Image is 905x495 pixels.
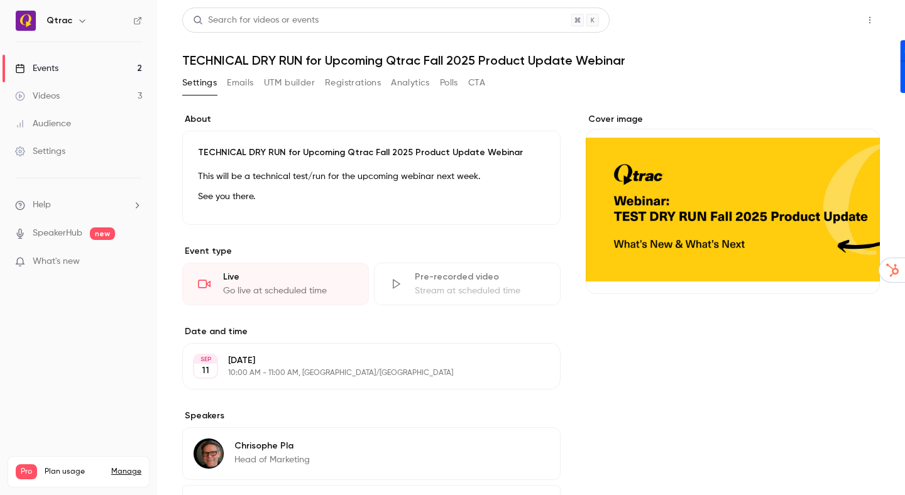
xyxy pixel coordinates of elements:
p: Chrisophe Pla [234,440,310,452]
p: See you there. [198,189,545,204]
h1: TECHNICAL DRY RUN for Upcoming Qtrac Fall 2025 Product Update Webinar [182,53,880,68]
p: This will be a technical test/run for the upcoming webinar next week. [198,169,545,184]
div: Audience [15,117,71,130]
div: Stream at scheduled time [415,285,545,297]
p: 11 [202,364,209,377]
button: Polls [440,73,458,93]
span: Plan usage [45,467,104,477]
img: Qtrac [16,11,36,31]
span: new [90,227,115,240]
span: Help [33,199,51,212]
li: help-dropdown-opener [15,199,142,212]
button: CTA [468,73,485,93]
button: Settings [182,73,217,93]
div: LiveGo live at scheduled time [182,263,369,305]
img: Chrisophe Pla [194,438,224,469]
a: SpeakerHub [33,227,82,240]
p: Head of Marketing [234,454,310,466]
div: Go live at scheduled time [223,285,353,297]
div: Live [223,271,353,283]
iframe: Noticeable Trigger [127,256,142,268]
span: Pro [16,464,37,479]
label: Cover image [586,113,880,126]
div: SEP [194,355,217,364]
label: Speakers [182,410,561,422]
label: Date and time [182,325,561,338]
div: Pre-recorded videoStream at scheduled time [374,263,561,305]
p: Event type [182,245,561,258]
span: What's new [33,255,80,268]
a: Manage [111,467,141,477]
div: Settings [15,145,65,158]
button: Analytics [391,73,430,93]
div: Events [15,62,58,75]
div: Search for videos or events [193,14,319,27]
label: About [182,113,561,126]
div: Chrisophe PlaChrisophe PlaHead of Marketing [182,427,561,480]
button: UTM builder [264,73,315,93]
p: 10:00 AM - 11:00 AM, [GEOGRAPHIC_DATA]/[GEOGRAPHIC_DATA] [228,368,494,378]
button: Share [800,8,850,33]
div: Pre-recorded video [415,271,545,283]
button: Registrations [325,73,381,93]
button: Emails [227,73,253,93]
p: [DATE] [228,354,494,367]
h6: Qtrac [47,14,72,27]
p: TECHNICAL DRY RUN for Upcoming Qtrac Fall 2025 Product Update Webinar [198,146,545,159]
section: Cover image [586,113,880,294]
div: Videos [15,90,60,102]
